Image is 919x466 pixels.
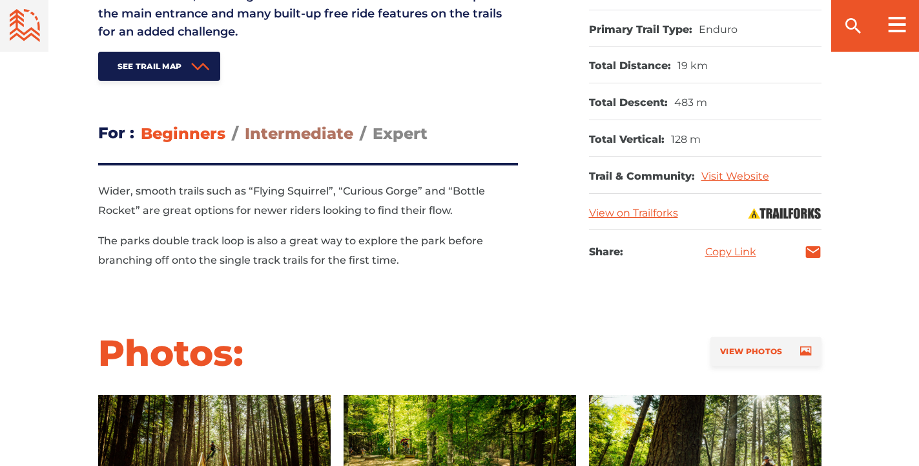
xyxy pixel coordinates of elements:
a: View Photos [710,337,821,366]
dt: Trail & Community: [589,170,695,184]
h3: For [98,120,134,147]
dd: Enduro [699,23,738,37]
h3: Share: [589,243,623,261]
a: Visit Website [701,170,769,182]
dd: 483 m [674,96,707,110]
dd: 128 m [671,133,701,147]
dd: 19 km [677,59,708,73]
span: Intermediate [245,124,353,143]
ion-icon: search [843,16,863,36]
span: View Photos [720,346,782,356]
span: See Trail Map [118,61,182,71]
a: Copy Link [705,247,756,257]
dt: Total Descent: [589,96,668,110]
p: The parks double track loop is also a great way to explore the park before branching off onto the... [98,231,518,270]
dt: Total Distance: [589,59,671,73]
dt: Primary Trail Type: [589,23,692,37]
a: See Trail Map [98,52,221,81]
a: mail [805,244,821,260]
span: Expert [373,124,428,143]
a: View on Trailforks [589,207,678,219]
img: Trailforks [747,207,821,220]
h2: Photos: [98,330,243,376]
dt: Total Vertical: [589,133,665,147]
span: Wider, smooth trails such as “Flying Squirrel”, “Curious Gorge” and “Bottle Rocket” are great opt... [98,185,485,217]
span: Beginners [141,124,225,143]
